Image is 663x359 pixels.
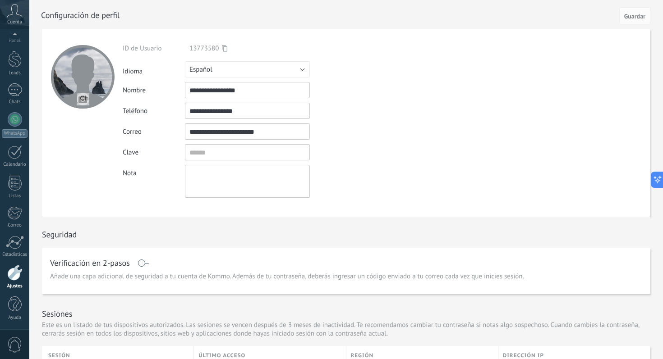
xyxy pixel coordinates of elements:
[2,283,28,289] div: Ajustes
[2,223,28,228] div: Correo
[42,309,72,319] h1: Sesiones
[123,86,185,95] div: Nombre
[2,193,28,199] div: Listas
[50,259,130,267] h1: Verificación en 2-pasos
[42,321,650,338] p: Este es un listado de tus dispositivos autorizados. Las sesiones se vencen después de 3 meses de ...
[189,65,212,74] span: Español
[123,44,185,53] div: ID de Usuario
[2,70,28,76] div: Leads
[2,129,28,138] div: WhatsApp
[619,7,650,24] button: Guardar
[7,19,22,25] span: Cuenta
[2,99,28,105] div: Chats
[624,13,645,19] span: Guardar
[185,61,310,77] button: Español
[42,229,77,240] h1: Seguridad
[123,64,185,76] div: Idioma
[123,148,185,157] div: Clave
[50,272,524,281] span: Añade una capa adicional de seguridad a tu cuenta de Kommo. Además de tu contraseña, deberás ingr...
[123,107,185,115] div: Teléfono
[2,252,28,258] div: Estadísticas
[2,315,28,321] div: Ayuda
[123,165,185,177] div: Nota
[2,162,28,168] div: Calendario
[189,44,219,53] span: 13773580
[123,127,185,136] div: Correo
